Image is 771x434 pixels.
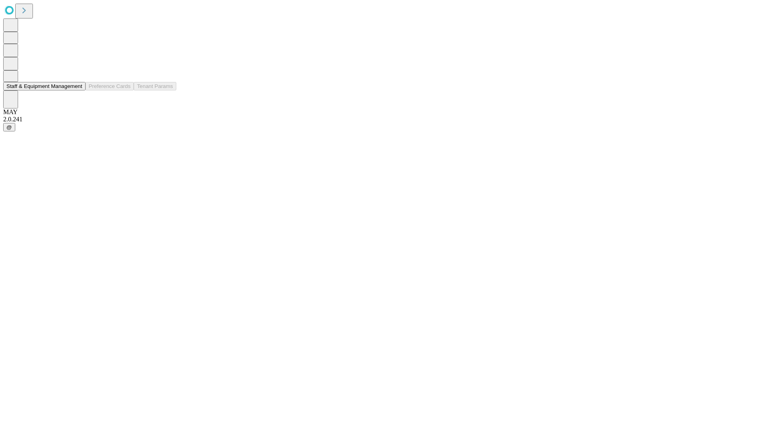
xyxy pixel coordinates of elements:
[3,123,15,131] button: @
[3,82,86,90] button: Staff & Equipment Management
[86,82,134,90] button: Preference Cards
[3,108,768,116] div: MAY
[3,116,768,123] div: 2.0.241
[134,82,176,90] button: Tenant Params
[6,124,12,130] span: @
